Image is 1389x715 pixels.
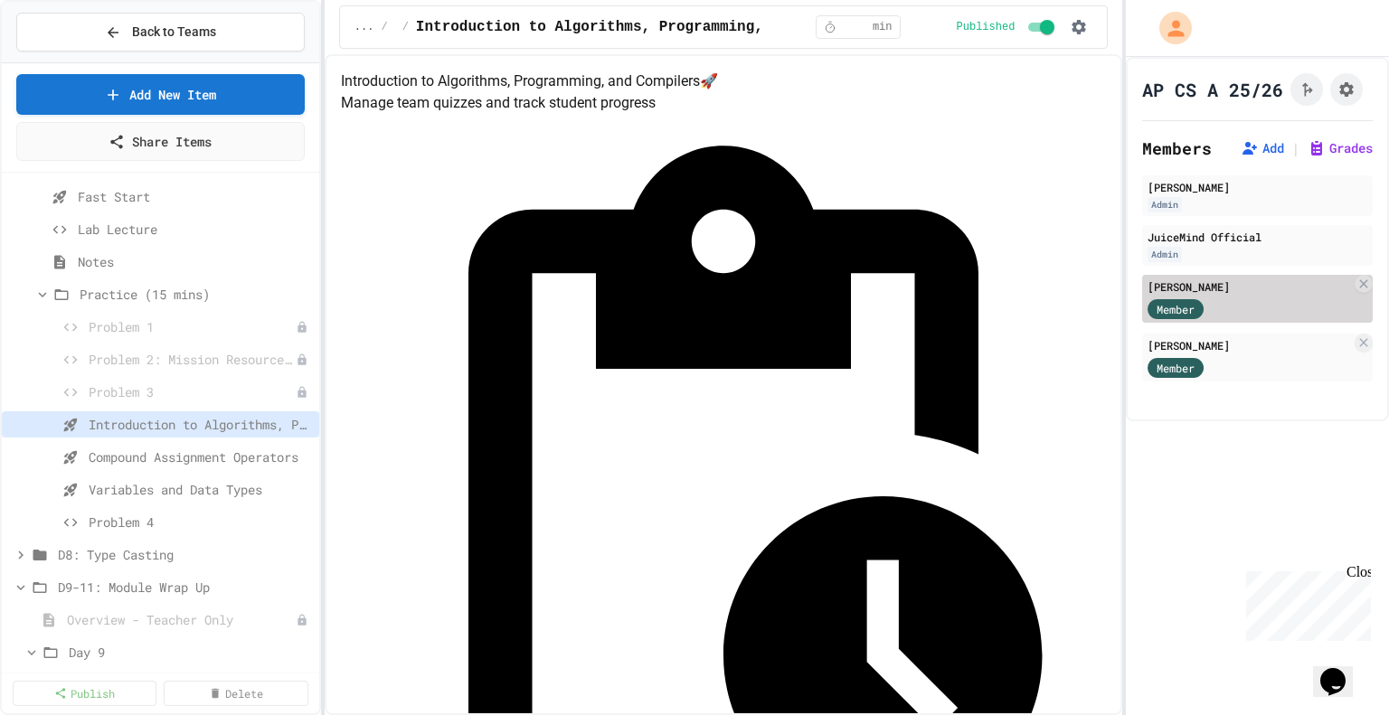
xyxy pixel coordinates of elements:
[16,13,305,52] button: Back to Teams
[78,252,312,271] span: Notes
[1313,643,1371,697] iframe: chat widget
[89,480,312,499] span: Variables and Data Types
[1148,337,1351,353] div: [PERSON_NAME]
[1157,301,1195,317] span: Member
[89,382,296,401] span: Problem 3
[1148,197,1182,212] div: Admin
[1148,179,1367,195] div: [PERSON_NAME]
[89,513,312,532] span: Problem 4
[1241,139,1284,157] button: Add
[58,545,312,564] span: D8: Type Casting
[1157,360,1195,376] span: Member
[416,16,884,38] span: Introduction to Algorithms, Programming, and Compilers
[89,350,296,369] span: Problem 2: Mission Resource Calculator
[1142,77,1283,102] h1: AP CS A 25/26
[58,578,312,597] span: D9-11: Module Wrap Up
[1148,278,1351,295] div: [PERSON_NAME]
[1290,73,1323,106] button: Click to see fork details
[16,122,305,161] a: Share Items
[132,23,216,42] span: Back to Teams
[957,20,1016,34] span: Published
[381,20,387,34] span: /
[1330,73,1363,106] button: Assignment Settings
[80,285,312,304] span: Practice (15 mins)
[354,20,374,34] span: ...
[1291,137,1300,159] span: |
[67,610,296,629] span: Overview - Teacher Only
[1142,136,1212,161] h2: Members
[164,681,307,706] a: Delete
[1308,139,1373,157] button: Grades
[78,187,312,206] span: Fast Start
[89,317,296,336] span: Problem 1
[78,220,312,239] span: Lab Lecture
[873,20,893,34] span: min
[13,681,156,706] a: Publish
[89,415,312,434] span: Introduction to Algorithms, Programming, and Compilers
[7,7,125,115] div: Chat with us now!Close
[296,321,308,334] div: Unpublished
[341,71,1107,92] h4: Introduction to Algorithms, Programming, and Compilers 🚀
[1148,247,1182,262] div: Admin
[296,386,308,399] div: Unpublished
[69,643,312,662] span: Day 9
[1140,7,1196,49] div: My Account
[89,447,312,466] span: Compound Assignment Operators
[402,20,409,34] span: /
[296,353,308,366] div: Unpublished
[296,614,308,626] div: Unpublished
[957,16,1059,38] div: Content is published and visible to students
[1148,229,1367,245] div: JuiceMind Official
[341,92,1107,114] p: Manage team quizzes and track student progress
[1239,564,1371,641] iframe: chat widget
[16,74,305,115] a: Add New Item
